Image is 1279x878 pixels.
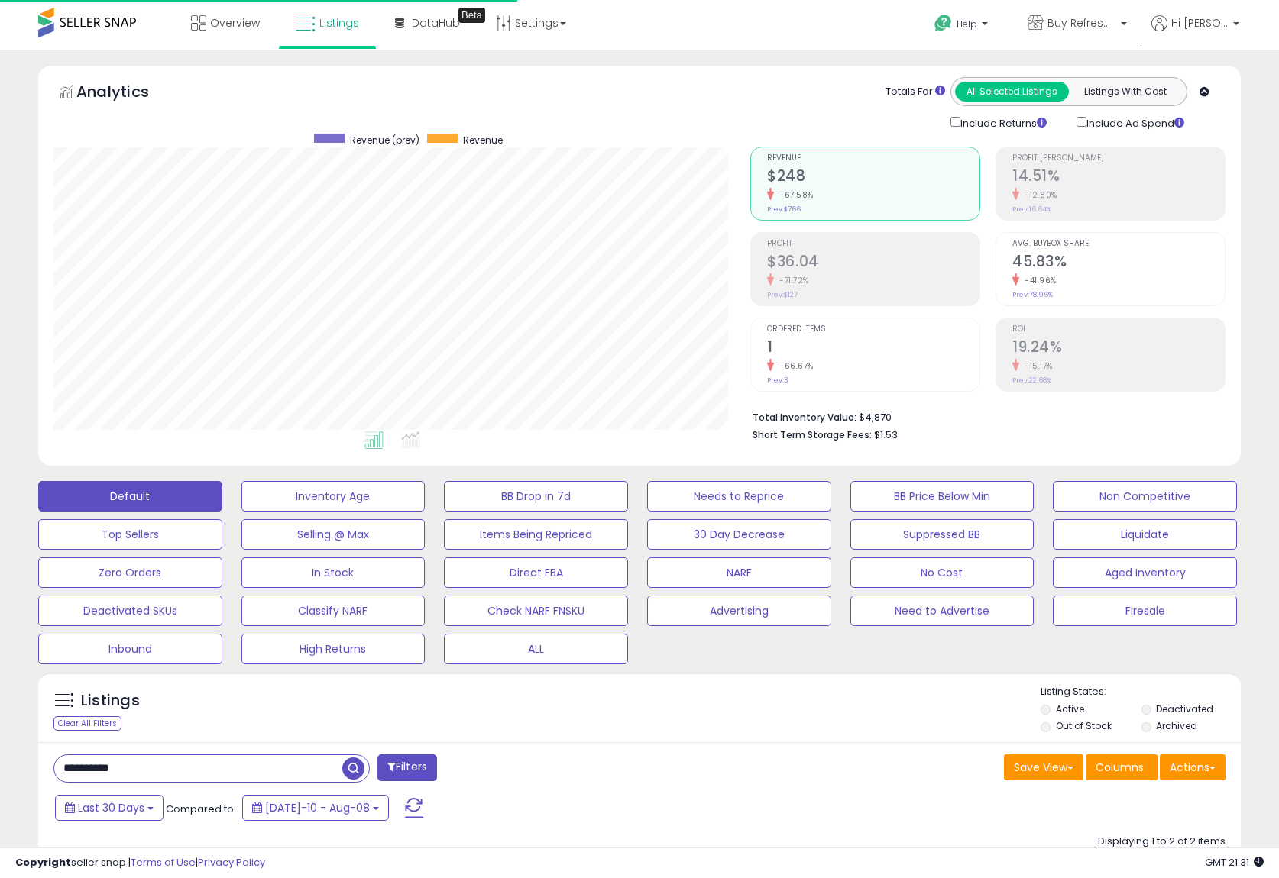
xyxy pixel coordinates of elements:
[463,134,503,147] span: Revenue
[850,519,1035,550] button: Suppressed BB
[767,253,979,273] h2: $36.04
[957,18,977,31] span: Help
[1004,754,1083,780] button: Save View
[38,481,222,512] button: Default
[38,557,222,588] button: Zero Orders
[15,855,71,870] strong: Copyright
[850,596,1035,626] button: Need to Advertise
[1156,702,1213,715] label: Deactivated
[1012,240,1225,248] span: Avg. Buybox Share
[1053,519,1237,550] button: Liquidate
[850,481,1035,512] button: BB Price Below Min
[1056,719,1112,732] label: Out of Stock
[1205,855,1264,870] span: 2025-09-8 21:31 GMT
[377,754,437,781] button: Filters
[850,557,1035,588] button: No Cost
[210,15,260,31] span: Overview
[767,290,798,299] small: Prev: $127
[1098,834,1226,849] div: Displaying 1 to 2 of 2 items
[1068,82,1182,102] button: Listings With Cost
[444,519,628,550] button: Items Being Repriced
[774,360,814,372] small: -66.67%
[886,85,945,99] div: Totals For
[78,800,144,815] span: Last 30 Days
[1171,15,1229,31] span: Hi [PERSON_NAME]
[647,481,831,512] button: Needs to Reprice
[242,795,389,821] button: [DATE]-10 - Aug-08
[922,2,1003,50] a: Help
[166,802,236,816] span: Compared to:
[55,795,164,821] button: Last 30 Days
[1096,760,1144,775] span: Columns
[444,634,628,664] button: ALL
[1053,557,1237,588] button: Aged Inventory
[131,855,196,870] a: Terms of Use
[1160,754,1226,780] button: Actions
[934,14,953,33] i: Get Help
[1012,253,1225,273] h2: 45.83%
[767,240,979,248] span: Profit
[1156,719,1197,732] label: Archived
[1041,685,1240,699] p: Listing States:
[444,481,628,512] button: BB Drop in 7d
[767,325,979,334] span: Ordered Items
[81,690,140,712] h5: Listings
[647,596,831,626] button: Advertising
[767,205,801,214] small: Prev: $766
[458,8,485,23] div: Tooltip anchor
[198,855,265,870] a: Privacy Policy
[647,519,831,550] button: 30 Day Decrease
[1012,376,1051,385] small: Prev: 22.68%
[955,82,1069,102] button: All Selected Listings
[444,557,628,588] button: Direct FBA
[939,114,1065,131] div: Include Returns
[444,596,628,626] button: Check NARF FNSKU
[1053,596,1237,626] button: Firesale
[753,428,872,441] b: Short Term Storage Fees:
[874,428,898,442] span: $1.53
[241,519,426,550] button: Selling @ Max
[350,134,419,147] span: Revenue (prev)
[38,596,222,626] button: Deactivated SKUs
[241,557,426,588] button: In Stock
[1012,167,1225,188] h2: 14.51%
[319,15,359,31] span: Listings
[241,634,426,664] button: High Returns
[241,596,426,626] button: Classify NARF
[1012,205,1051,214] small: Prev: 16.64%
[1056,702,1084,715] label: Active
[38,634,222,664] button: Inbound
[753,407,1214,425] li: $4,870
[767,338,979,359] h2: 1
[647,557,831,588] button: NARF
[1012,290,1053,299] small: Prev: 78.96%
[767,376,788,385] small: Prev: 3
[38,519,222,550] button: Top Sellers
[767,167,979,188] h2: $248
[1151,15,1239,50] a: Hi [PERSON_NAME]
[1019,360,1053,372] small: -15.17%
[1065,114,1209,131] div: Include Ad Spend
[1019,275,1057,286] small: -41.96%
[76,81,179,106] h5: Analytics
[753,411,856,424] b: Total Inventory Value:
[774,275,809,286] small: -71.72%
[412,15,460,31] span: DataHub
[241,481,426,512] button: Inventory Age
[767,154,979,163] span: Revenue
[1019,189,1057,201] small: -12.80%
[265,800,370,815] span: [DATE]-10 - Aug-08
[15,856,265,870] div: seller snap | |
[1053,481,1237,512] button: Non Competitive
[1047,15,1116,31] span: Buy Refreshed
[1086,754,1158,780] button: Columns
[53,716,121,731] div: Clear All Filters
[1012,325,1225,334] span: ROI
[1012,154,1225,163] span: Profit [PERSON_NAME]
[774,189,814,201] small: -67.58%
[1012,338,1225,359] h2: 19.24%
